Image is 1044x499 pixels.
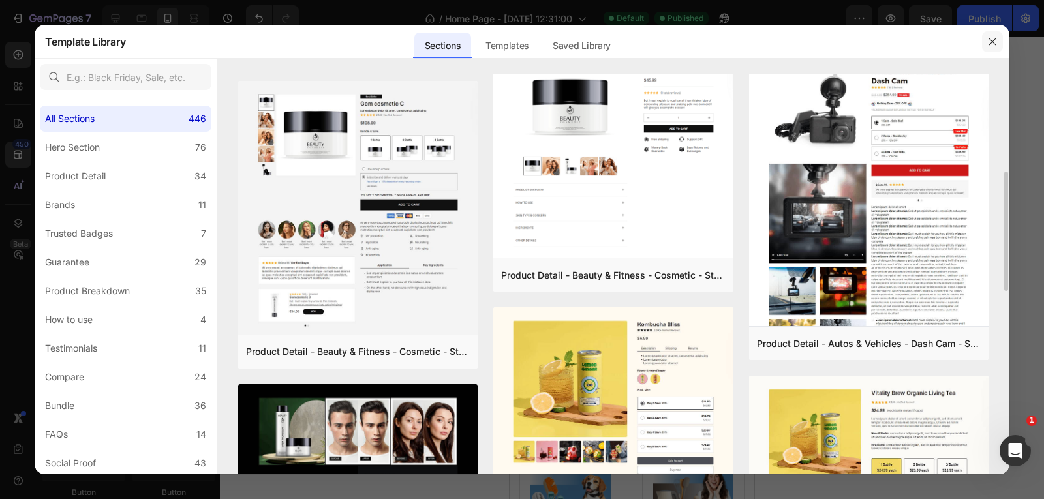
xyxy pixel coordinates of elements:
img: pd35.png [749,47,989,481]
div: 4 [200,312,206,327]
div: 43 [194,455,206,471]
div: 11 [198,197,206,213]
div: All Sections [45,111,95,127]
div: Templates [475,33,540,59]
div: 11 [198,340,206,356]
div: 7 [201,226,206,241]
iframe: Intercom live chat [1000,435,1031,466]
div: Drop element here [96,256,165,266]
div: Social Proof [45,455,96,471]
div: 446 [189,111,206,127]
span: 1 [1026,416,1037,426]
img: pd11.png [493,46,733,260]
div: Saved Library [542,33,621,59]
div: 34 [194,168,206,184]
div: Drop element here [96,295,165,305]
h2: Our Collections [10,365,235,392]
div: Product Detail - Beauty & Fitness - Cosmetic - Style 18 [246,344,470,359]
div: 35 [195,283,206,299]
div: Hero Section [45,140,100,155]
div: Compare [45,369,84,385]
input: E.g.: Black Friday, Sale, etc. [40,64,211,90]
div: 29 [194,254,206,270]
div: How to use [45,312,93,327]
div: Product Breakdown [45,283,130,299]
div: 76 [195,140,206,155]
img: pd13.png [238,81,478,337]
div: Sections [414,33,471,59]
div: 24 [194,369,206,385]
div: 14 [196,427,206,442]
div: Product Detail - Beauty & Fitness - Cosmetic - Style 16 [501,267,725,283]
div: 36 [194,398,206,414]
div: Product Detail [45,168,106,184]
span: iPhone 13 Mini ( 375 px) [65,7,153,20]
div: Bundle [45,398,74,414]
div: Guarantee [45,254,89,270]
h2: Template Library [45,25,125,59]
img: bd31.png [493,307,733,496]
div: Product Detail - Autos & Vehicles - Dash Cam - Style 36 [757,336,981,352]
div: Trusted Badges [45,226,113,241]
div: FAQs [45,427,68,442]
div: Testimonials [45,340,97,356]
div: Brands [45,197,75,213]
